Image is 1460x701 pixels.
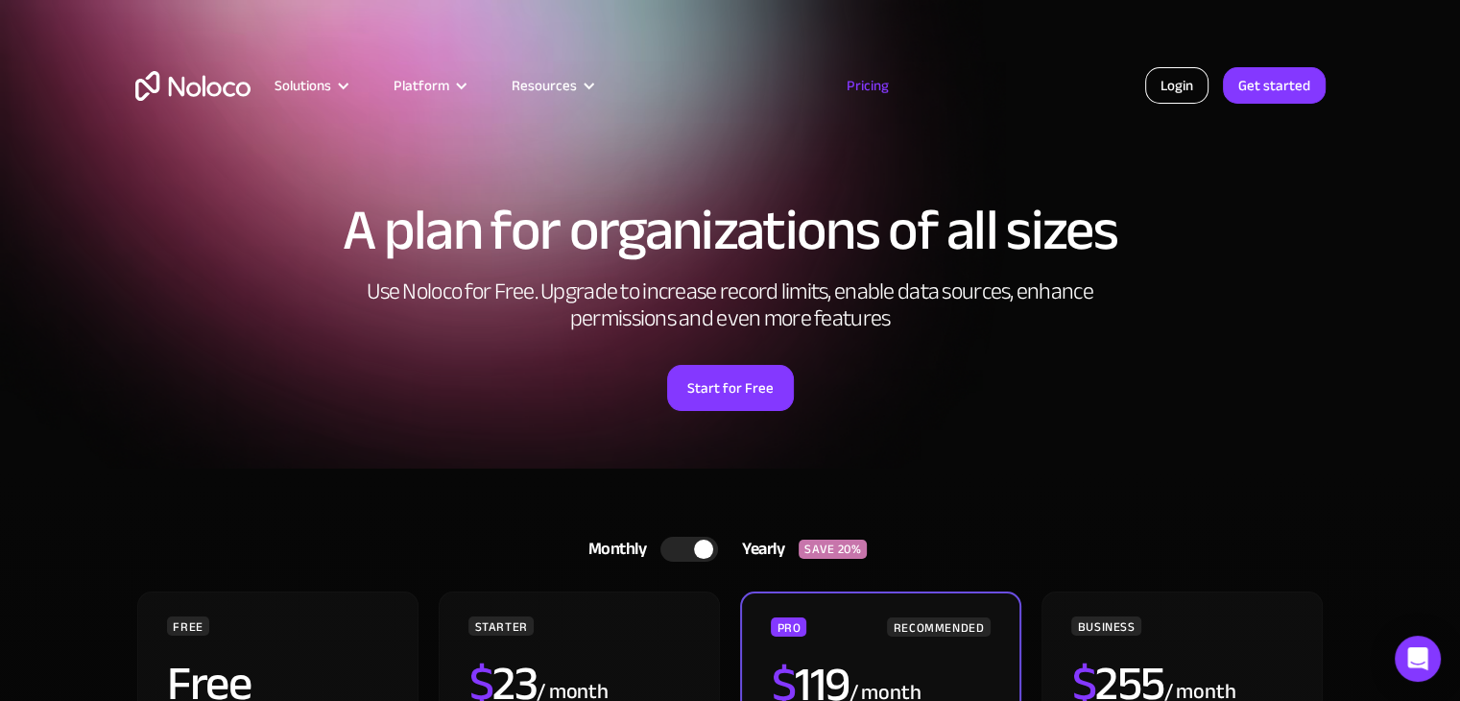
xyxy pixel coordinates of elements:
a: Pricing [823,73,913,98]
div: Monthly [564,535,661,564]
h2: Use Noloco for Free. Upgrade to increase record limits, enable data sources, enhance permissions ... [347,278,1114,332]
div: Open Intercom Messenger [1395,636,1441,682]
a: Login [1145,67,1209,104]
div: Resources [488,73,615,98]
h1: A plan for organizations of all sizes [135,202,1326,259]
a: Get started [1223,67,1326,104]
div: Solutions [275,73,331,98]
div: SAVE 20% [799,540,867,559]
a: home [135,71,251,101]
div: PRO [771,617,806,637]
div: RECOMMENDED [887,617,990,637]
div: Resources [512,73,577,98]
div: Platform [370,73,488,98]
div: Platform [394,73,449,98]
div: Yearly [718,535,799,564]
a: Start for Free [667,365,794,411]
div: STARTER [468,616,533,636]
div: BUSINESS [1071,616,1140,636]
div: Solutions [251,73,370,98]
div: FREE [167,616,209,636]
